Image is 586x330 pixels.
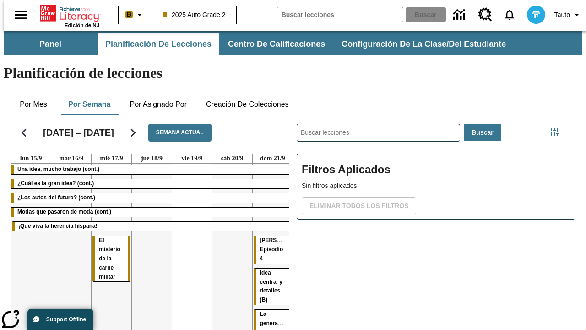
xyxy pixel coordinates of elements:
button: Planificación de lecciones [98,33,219,55]
a: 15 de septiembre de 2025 [18,154,44,163]
a: Portada [40,4,99,22]
span: Tauto [554,10,570,20]
button: Boost El color de la clase es anaranjado claro. Cambiar el color de la clase. [122,6,149,23]
button: Escoja un nuevo avatar [521,3,551,27]
button: Panel [5,33,96,55]
div: Idea central y detalles (B) [254,269,292,305]
div: Elena Menope: Episodio 4 [254,236,292,264]
h2: [DATE] – [DATE] [43,127,114,138]
button: Creación de colecciones [199,93,296,115]
div: ¿Cuál es la gran idea? (cont.) [11,179,293,188]
div: Subbarra de navegación [4,33,514,55]
span: Edición de NJ [65,22,99,28]
button: Regresar [12,121,36,144]
button: Semana actual [148,124,212,142]
div: ¿Los autos del futuro? (cont.) [11,193,293,203]
a: 18 de septiembre de 2025 [139,154,164,163]
a: 16 de septiembre de 2025 [57,154,85,163]
button: Centro de calificaciones [221,33,332,55]
span: 2025 Auto Grade 2 [163,10,226,20]
input: Buscar lecciones [297,124,460,141]
span: Idea central y detalles (B) [260,269,282,303]
span: ¿Los autos del futuro? (cont.) [17,194,95,201]
span: B [127,9,131,20]
div: Portada [40,3,99,28]
h1: Planificación de lecciones [4,65,582,82]
img: avatar image [527,5,545,24]
button: Abrir el menú lateral [7,1,34,28]
button: Seguir [121,121,145,144]
button: Menú lateral de filtros [545,123,564,141]
span: Modas que pasaron de moda (cont.) [17,209,111,215]
button: Por asignado por [122,93,194,115]
input: Buscar campo [277,7,403,22]
button: Por mes [11,93,56,115]
button: Perfil/Configuración [551,6,586,23]
span: Support Offline [46,316,86,323]
a: 19 de septiembre de 2025 [180,154,205,163]
button: Configuración de la clase/del estudiante [334,33,513,55]
button: Buscar [464,124,501,142]
div: Modas que pasaron de moda (cont.) [11,208,293,217]
span: El misterio de la carne militar [99,237,120,280]
a: Centro de información [448,2,473,27]
div: ¡Que viva la herencia hispana! [12,222,292,231]
h2: Filtros Aplicados [302,159,570,181]
span: Una idea, mucho trabajo (cont.) [17,166,99,172]
button: Support Offline [27,309,93,330]
div: Subbarra de navegación [4,31,582,55]
span: ¿Cuál es la gran idea? (cont.) [17,180,94,187]
div: El misterio de la carne militar [92,236,130,282]
a: 17 de septiembre de 2025 [98,154,125,163]
a: Centro de recursos, Se abrirá en una pestaña nueva. [473,2,498,27]
a: 21 de septiembre de 2025 [258,154,287,163]
p: Sin filtros aplicados [302,181,570,191]
span: Elena Menope: Episodio 4 [260,237,308,262]
span: ¡Que viva la herencia hispana! [18,223,98,229]
div: Filtros Aplicados [297,154,575,220]
button: Por semana [61,93,118,115]
div: Una idea, mucho trabajo (cont.) [11,165,293,174]
a: 20 de septiembre de 2025 [219,154,245,163]
a: Notificaciones [498,3,521,27]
